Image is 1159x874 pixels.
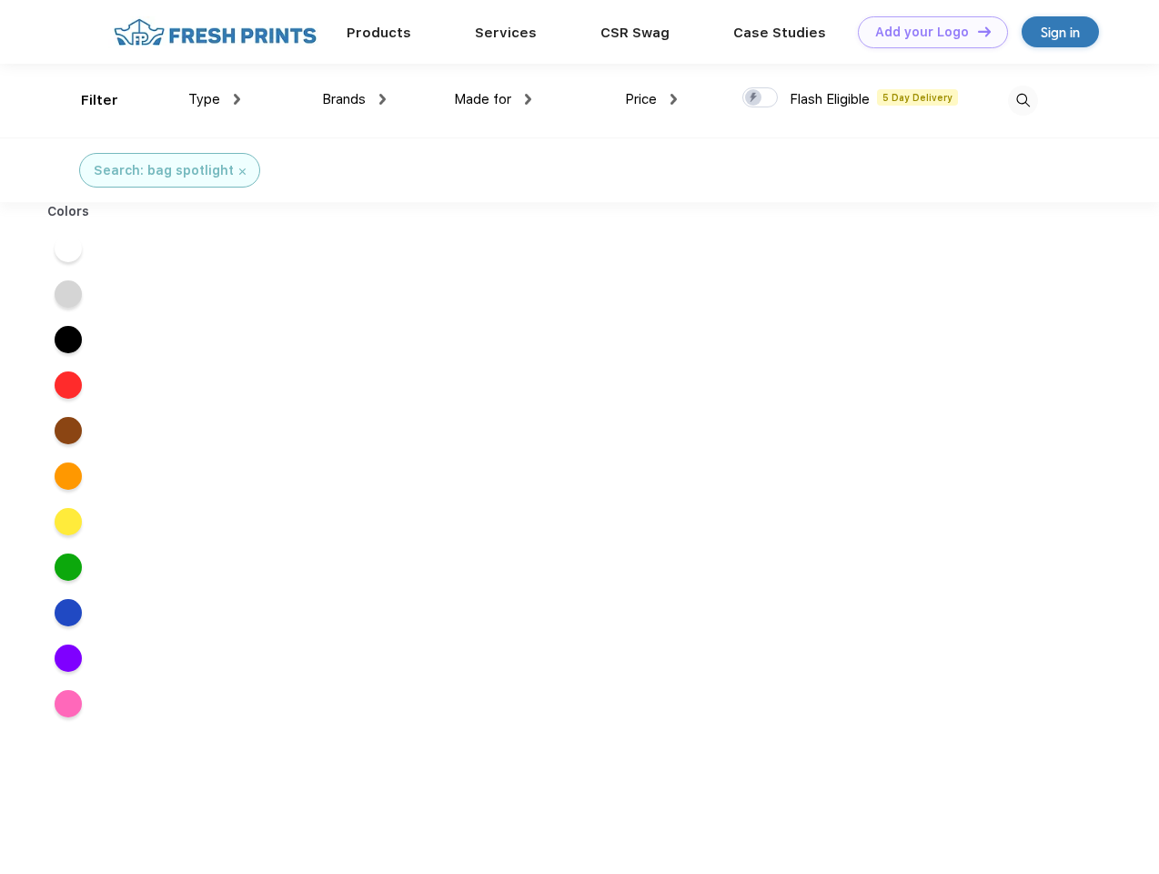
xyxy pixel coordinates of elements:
[347,25,411,41] a: Products
[108,16,322,48] img: fo%20logo%202.webp
[234,94,240,105] img: dropdown.png
[239,168,246,175] img: filter_cancel.svg
[454,91,511,107] span: Made for
[81,90,118,111] div: Filter
[525,94,531,105] img: dropdown.png
[790,91,870,107] span: Flash Eligible
[877,89,958,106] span: 5 Day Delivery
[322,91,366,107] span: Brands
[670,94,677,105] img: dropdown.png
[1041,22,1080,43] div: Sign in
[978,26,991,36] img: DT
[94,161,234,180] div: Search: bag spotlight
[34,202,104,221] div: Colors
[188,91,220,107] span: Type
[379,94,386,105] img: dropdown.png
[1022,16,1099,47] a: Sign in
[625,91,657,107] span: Price
[875,25,969,40] div: Add your Logo
[1008,86,1038,116] img: desktop_search.svg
